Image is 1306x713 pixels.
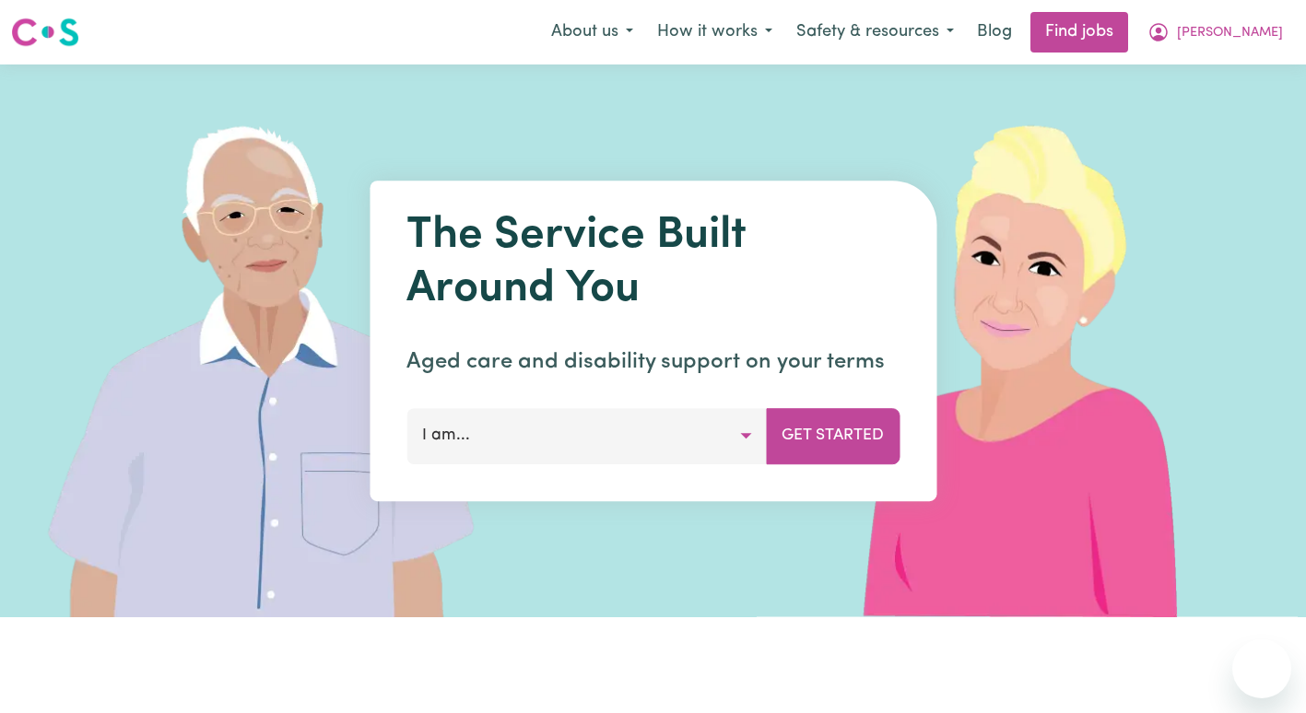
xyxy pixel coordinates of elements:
[11,16,79,49] img: Careseekers logo
[11,11,79,53] a: Careseekers logo
[406,210,900,316] h1: The Service Built Around You
[1135,13,1295,52] button: My Account
[784,13,966,52] button: Safety & resources
[1232,639,1291,698] iframe: Button to launch messaging window
[966,12,1023,53] a: Blog
[766,408,900,463] button: Get Started
[1030,12,1128,53] a: Find jobs
[406,345,900,379] p: Aged care and disability support on your terms
[1177,23,1283,43] span: [PERSON_NAME]
[406,408,767,463] button: I am...
[645,13,784,52] button: How it works
[539,13,645,52] button: About us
